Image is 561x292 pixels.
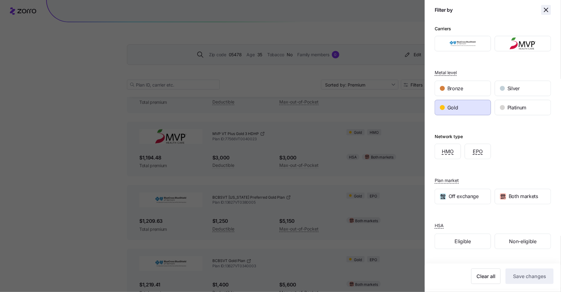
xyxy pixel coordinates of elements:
[435,7,536,13] h1: Filter by
[440,37,486,50] img: BlueCross BlueShield of Vermont
[507,104,526,112] span: Platinum
[435,25,451,32] div: Carriers
[449,193,479,200] span: Off exchange
[509,238,537,245] span: Non-eligible
[435,177,459,184] span: Plan market
[506,269,554,284] button: Save changes
[507,85,520,92] span: Silver
[476,273,495,280] span: Clear all
[442,148,454,155] span: HMO
[455,238,471,245] span: Eligible
[471,269,501,284] button: Clear all
[513,273,546,280] span: Save changes
[447,85,463,92] span: Bronze
[447,104,458,112] span: Gold
[509,193,538,200] span: Both markets
[435,70,457,76] span: Metal level
[473,148,483,155] span: EPO
[435,133,463,140] div: Network type
[435,222,444,229] span: HSA
[500,37,546,50] img: MVP Health Plans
